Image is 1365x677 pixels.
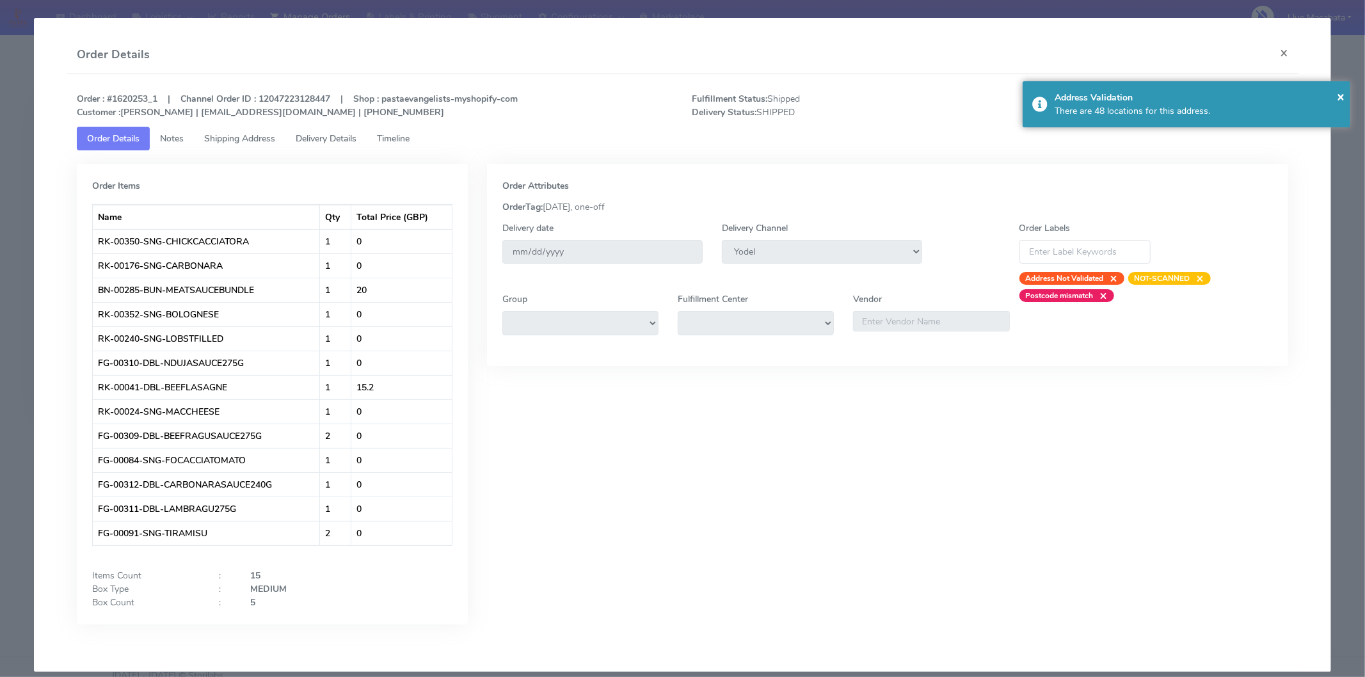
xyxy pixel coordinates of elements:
strong: Delivery Status: [692,106,756,118]
input: Enter Label Keywords [1019,240,1151,264]
div: Box Count [83,596,209,609]
td: 0 [351,424,452,448]
span: × [1104,272,1118,285]
span: Shipping Address [204,132,275,145]
strong: Order Items [92,180,140,192]
span: Timeline [377,132,410,145]
strong: OrderTag: [502,201,543,213]
td: 1 [320,326,351,351]
td: FG-00312-DBL-CARBONARASAUCE240G [93,472,320,497]
td: RK-00352-SNG-BOLOGNESE [93,302,320,326]
td: 1 [320,448,351,472]
td: 2 [320,424,351,448]
div: Address Validation [1055,91,1341,104]
strong: Order Attributes [502,180,569,192]
span: × [1190,272,1204,285]
input: Enter Vendor Name [853,311,1009,331]
strong: MEDIUM [250,583,287,595]
strong: Postcode mismatch [1026,291,1094,301]
div: Items Count [83,569,209,582]
button: Close [1337,87,1345,106]
td: 1 [320,229,351,253]
td: RK-00240-SNG-LOBSTFILLED [93,326,320,351]
label: Delivery Channel [722,221,788,235]
span: Order Details [87,132,140,145]
label: Order Labels [1019,221,1071,235]
span: Delivery Details [296,132,356,145]
strong: Fulfillment Status: [692,93,767,105]
td: 1 [320,253,351,278]
h4: Order Details [77,46,150,63]
td: FG-00091-SNG-TIRAMISU [93,521,320,545]
td: RK-00176-SNG-CARBONARA [93,253,320,278]
strong: Order : #1620253_1 | Channel Order ID : 12047223128447 | Shop : pastaevangelists-myshopify-com [P... [77,93,518,118]
td: 1 [320,497,351,521]
td: FG-00309-DBL-BEEFRAGUSAUCE275G [93,424,320,448]
strong: Customer : [77,106,120,118]
td: 0 [351,326,452,351]
span: × [1337,88,1345,105]
strong: NOT-SCANNED [1135,273,1190,283]
label: Vendor [853,292,882,306]
td: 1 [320,302,351,326]
td: FG-00311-DBL-LAMBRAGU275G [93,497,320,521]
td: FG-00084-SNG-FOCACCIATOMATO [93,448,320,472]
td: 0 [351,448,452,472]
button: Close [1270,36,1298,70]
label: Group [502,292,527,306]
div: : [209,596,241,609]
td: RK-00024-SNG-MACCHEESE [93,399,320,424]
label: Delivery date [502,221,554,235]
td: 0 [351,351,452,375]
span: Notes [160,132,184,145]
td: BN-00285-BUN-MEATSAUCEBUNDLE [93,278,320,302]
td: RK-00041-DBL-BEEFLASAGNE [93,375,320,399]
td: 0 [351,253,452,278]
ul: Tabs [77,127,1288,150]
td: FG-00310-DBL-NDUJASAUCE275G [93,351,320,375]
th: Total Price (GBP) [351,205,452,229]
td: 1 [320,472,351,497]
td: 1 [320,351,351,375]
td: 0 [351,497,452,521]
td: 0 [351,302,452,326]
div: : [209,569,241,582]
td: 15.2 [351,375,452,399]
td: 2 [320,521,351,545]
strong: 15 [250,569,260,582]
div: : [209,582,241,596]
th: Name [93,205,320,229]
span: × [1094,289,1108,302]
td: 1 [320,278,351,302]
div: [DATE], one-off [493,200,1282,214]
td: 0 [351,399,452,424]
div: Box Type [83,582,209,596]
td: 0 [351,521,452,545]
td: 0 [351,229,452,253]
span: Shipped SHIPPED [682,92,990,119]
td: 1 [320,399,351,424]
td: 20 [351,278,452,302]
div: There are 48 locations for this address. [1055,104,1341,118]
strong: 5 [250,596,255,609]
td: 0 [351,472,452,497]
td: RK-00350-SNG-CHICKCACCIATORA [93,229,320,253]
label: Fulfillment Center [678,292,748,306]
th: Qty [320,205,351,229]
td: 1 [320,375,351,399]
strong: Address Not Validated [1026,273,1104,283]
